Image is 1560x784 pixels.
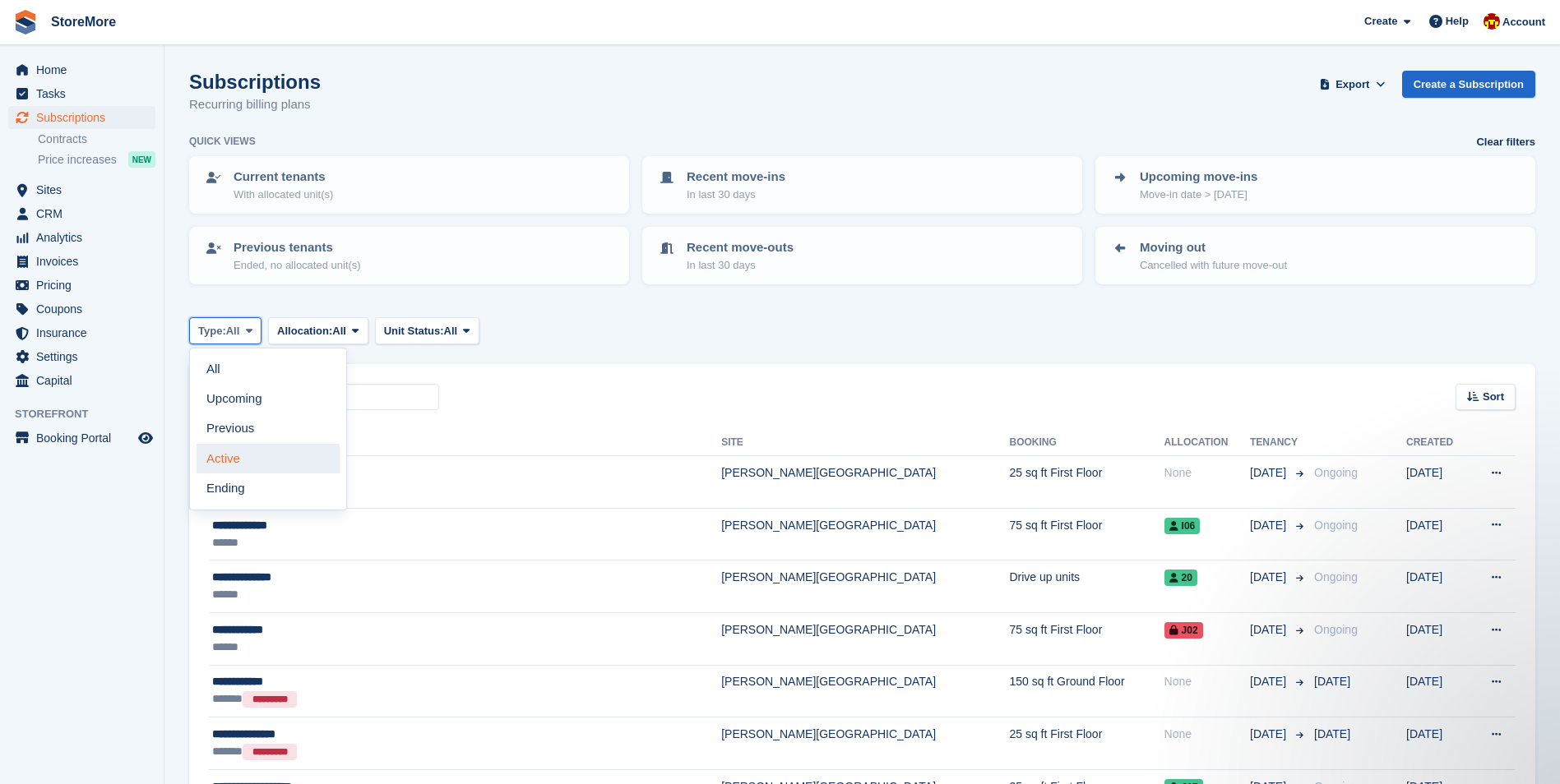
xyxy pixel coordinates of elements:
p: Upcoming move-ins [1140,168,1257,187]
a: menu [8,297,155,321]
span: Settings [36,345,135,368]
p: With allocated unit(s) [234,187,333,203]
span: Type: [198,323,226,339]
span: All [226,323,240,339]
span: Sites [36,178,135,201]
span: Ongoing [1314,623,1358,636]
td: Drive up units [1009,560,1164,613]
span: Create [1364,13,1397,30]
button: Unit Status: All [375,317,479,344]
td: [DATE] [1406,717,1470,770]
a: menu [8,427,155,450]
span: [DATE] [1250,673,1289,690]
span: Help [1446,13,1469,30]
a: menu [8,274,155,297]
td: [DATE] [1406,560,1470,613]
span: Ongoing [1314,466,1358,479]
span: Home [36,58,135,81]
a: Preview store [136,428,155,448]
span: J02 [1164,622,1203,639]
p: Move-in date > [DATE] [1140,187,1257,203]
span: Invoices [36,250,135,273]
span: Ongoing [1314,570,1358,583]
p: Ended, no allocated unit(s) [234,257,361,274]
a: menu [8,178,155,201]
div: None [1164,464,1250,482]
button: Export [1317,71,1389,98]
span: Analytics [36,226,135,249]
a: menu [8,226,155,249]
span: Tasks [36,82,135,105]
th: Allocation [1164,430,1250,456]
img: stora-icon-8386f47178a22dfd0bd8f6a31ec36ba5ce8667c1dd55bd0f319d3a0aa187defe.svg [13,10,38,35]
th: Customer [209,430,721,456]
p: In last 30 days [687,257,794,274]
a: StoreMore [44,8,123,35]
a: Previous tenants Ended, no allocated unit(s) [191,228,627,283]
span: Pricing [36,274,135,297]
td: 150 sq ft Ground Floor [1009,665,1164,717]
span: Booking Portal [36,427,135,450]
a: All [197,355,340,385]
td: [DATE] [1406,665,1470,717]
span: Unit Status: [384,323,444,339]
a: Moving out Cancelled with future move-out [1097,228,1534,283]
a: Clear filters [1476,134,1535,150]
span: Capital [36,369,135,392]
span: Account [1502,14,1545,30]
td: [DATE] [1406,612,1470,665]
p: Recent move-ins [687,168,785,187]
span: Insurance [36,321,135,344]
td: [PERSON_NAME][GEOGRAPHIC_DATA] [721,717,1009,770]
span: [DATE] [1250,569,1289,586]
img: Store More Team [1484,13,1500,30]
span: 20 [1164,570,1197,586]
span: [DATE] [1250,464,1289,482]
td: [PERSON_NAME][GEOGRAPHIC_DATA] [721,665,1009,717]
a: Upcoming [197,385,340,414]
a: Recent move-ins In last 30 days [644,158,1081,212]
a: menu [8,321,155,344]
p: Cancelled with future move-out [1140,257,1287,274]
h6: Quick views [189,134,256,149]
p: Moving out [1140,238,1287,257]
a: Upcoming move-ins Move-in date > [DATE] [1097,158,1534,212]
span: All [444,323,458,339]
td: [PERSON_NAME][GEOGRAPHIC_DATA] [721,612,1009,665]
a: Price increases NEW [38,150,155,168]
td: 25 sq ft First Floor [1009,456,1164,509]
span: Price increases [38,152,117,168]
span: All [332,323,346,339]
a: Recent move-outs In last 30 days [644,228,1081,283]
a: menu [8,369,155,392]
h1: Subscriptions [189,71,321,93]
p: Recurring billing plans [189,95,321,114]
span: [DATE] [1314,675,1350,688]
span: Storefront [15,406,164,422]
td: 75 sq ft First Floor [1009,508,1164,560]
span: [DATE] [1250,726,1289,743]
div: NEW [128,151,155,168]
span: Subscriptions [36,106,135,129]
th: Booking [1009,430,1164,456]
span: Coupons [36,297,135,321]
td: [PERSON_NAME][GEOGRAPHIC_DATA] [721,508,1009,560]
td: [DATE] [1406,456,1470,509]
div: None [1164,673,1250,690]
a: menu [8,345,155,368]
a: menu [8,106,155,129]
td: 25 sq ft First Floor [1009,717,1164,770]
a: Create a Subscription [1402,71,1535,98]
span: Ongoing [1314,519,1358,532]
div: None [1164,726,1250,743]
span: [DATE] [1250,517,1289,534]
p: Previous tenants [234,238,361,257]
td: [PERSON_NAME][GEOGRAPHIC_DATA] [721,456,1009,509]
span: Sort [1483,389,1504,405]
button: Allocation: All [268,317,368,344]
a: menu [8,202,155,225]
span: [DATE] [1314,727,1350,740]
th: Tenancy [1250,430,1308,456]
td: [DATE] [1406,508,1470,560]
p: Recent move-outs [687,238,794,257]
